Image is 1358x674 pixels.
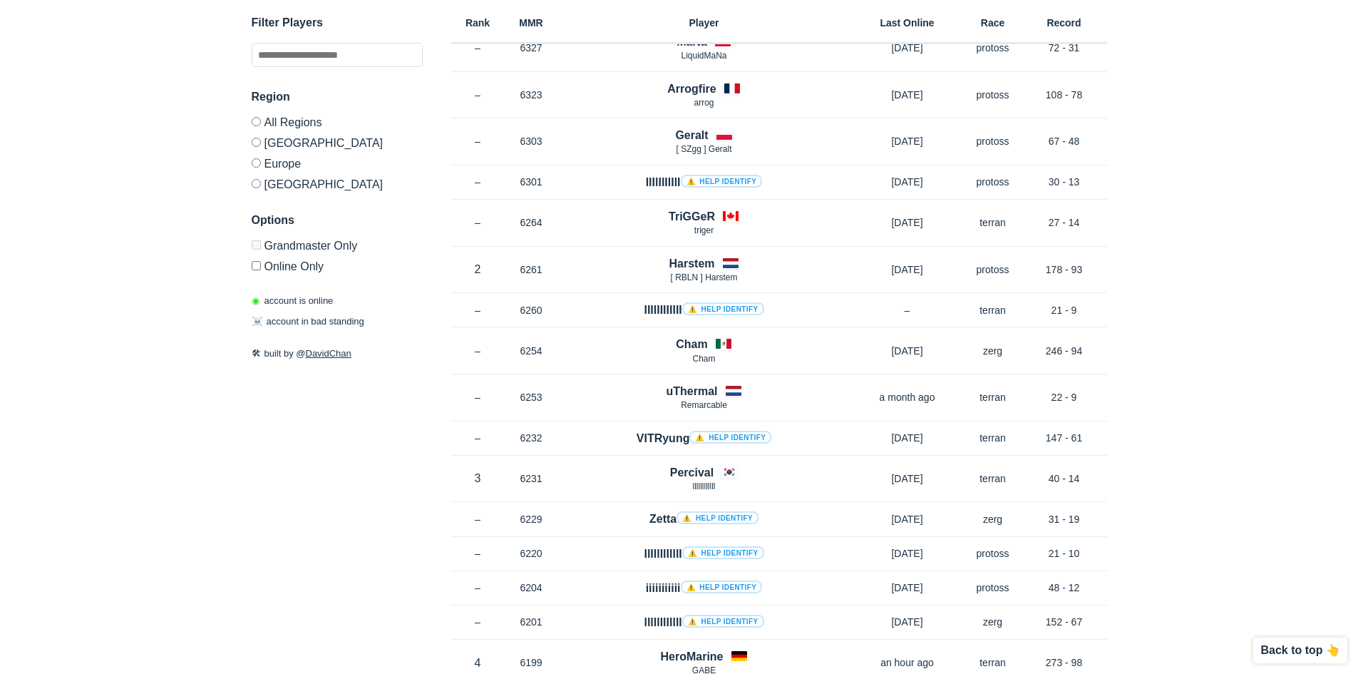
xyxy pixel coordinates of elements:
p: [DATE] [850,262,965,277]
h3: Options [252,212,423,229]
p: terran [965,390,1022,404]
p: [DATE] [850,546,965,561]
h4: VITRyung [637,430,771,446]
span: arrog [694,98,714,108]
input: Grandmaster Only [252,240,261,250]
label: [GEOGRAPHIC_DATA] [252,173,423,190]
a: DavidChan [306,348,351,359]
a: ⚠️ Help identify [682,302,764,315]
p: – [451,431,505,445]
p: [DATE] [850,581,965,595]
span: triger [694,225,714,235]
p: protoss [965,262,1022,277]
label: Only Show accounts currently in Grandmaster [252,240,423,255]
h4: Zetta [649,511,758,527]
p: a month ago [850,390,965,404]
h4: Percival [670,464,714,481]
p: – [451,215,505,230]
p: 6204 [505,581,558,595]
a: ⚠️ Help identify [682,546,764,559]
h6: Rank [451,18,505,28]
h4: uThermal [666,383,717,399]
h4: TriGGeR [669,208,715,225]
p: zerg [965,615,1022,629]
p: – [451,512,505,526]
h4: iiiiiiiiiii [646,580,763,596]
h6: Race [965,18,1022,28]
a: ⚠️ Help identify [682,615,764,628]
p: 6260 [505,303,558,317]
p: – [451,134,505,148]
h3: Filter Players [252,14,423,31]
label: All Regions [252,117,423,132]
p: 6201 [505,615,558,629]
p: 6253 [505,390,558,404]
p: 6231 [505,471,558,486]
h4: HeroMarine [660,648,723,665]
p: terran [965,471,1022,486]
span: 🛠 [252,348,261,359]
p: 72 - 31 [1022,41,1107,55]
a: ⚠️ Help identify [677,511,758,524]
h6: MMR [505,18,558,28]
p: 31 - 19 [1022,512,1107,526]
p: [DATE] [850,615,965,629]
p: 2 [451,261,505,277]
p: 6220 [505,546,558,561]
p: 6261 [505,262,558,277]
p: 27 - 14 [1022,215,1107,230]
p: [DATE] [850,134,965,148]
p: 67 - 48 [1022,134,1107,148]
span: Cham [692,354,715,364]
input: [GEOGRAPHIC_DATA] [252,138,261,147]
p: protoss [965,41,1022,55]
p: – [451,303,505,317]
input: Online Only [252,261,261,270]
p: account is online [252,294,334,308]
p: – [451,41,505,55]
span: [ RBLN ] Harstem [670,272,737,282]
p: protoss [965,546,1022,561]
p: 21 - 10 [1022,546,1107,561]
p: 6199 [505,655,558,670]
p: 6327 [505,41,558,55]
h3: Region [252,88,423,106]
p: [DATE] [850,431,965,445]
p: [DATE] [850,175,965,189]
p: built by @ [252,347,423,361]
h4: IlIlIlIlIlI [646,174,763,190]
p: 152 - 67 [1022,615,1107,629]
p: Back to top 👆 [1260,645,1340,656]
p: – [451,88,505,102]
h6: Player [558,18,850,28]
p: [DATE] [850,41,965,55]
span: [ SZgg ] Geralt [676,144,731,154]
h4: Cham [676,336,707,352]
p: 6232 [505,431,558,445]
p: 4 [451,655,505,671]
p: 147 - 61 [1022,431,1107,445]
h4: Harstem [669,255,714,272]
h6: Last Online [850,18,965,28]
p: 40 - 14 [1022,471,1107,486]
p: 273 - 98 [1022,655,1107,670]
p: 6229 [505,512,558,526]
p: 6254 [505,344,558,358]
label: [GEOGRAPHIC_DATA] [252,132,423,153]
p: zerg [965,344,1022,358]
p: terran [965,215,1022,230]
h4: llllllllllll [644,614,763,630]
p: [DATE] [850,88,965,102]
p: 178 - 93 [1022,262,1107,277]
span: Remarcable [681,400,727,410]
p: 108 - 78 [1022,88,1107,102]
a: ⚠️ Help identify [681,581,763,593]
p: – [451,390,505,404]
p: terran [965,655,1022,670]
p: 6264 [505,215,558,230]
p: [DATE] [850,512,965,526]
p: protoss [965,88,1022,102]
p: 3 [451,470,505,486]
h4: Arrogfire [667,81,716,97]
h4: IIIIIIIIIIII [644,302,763,318]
